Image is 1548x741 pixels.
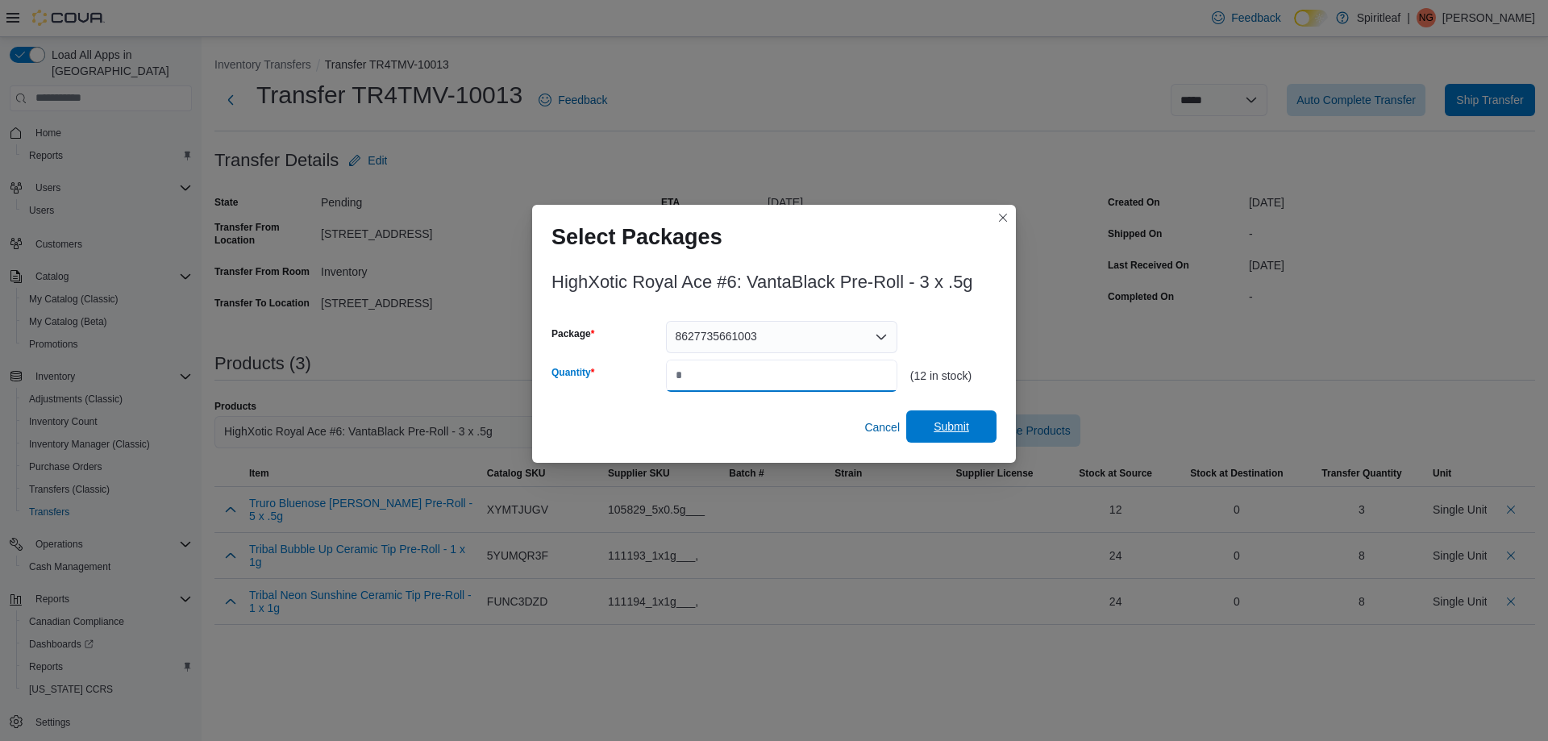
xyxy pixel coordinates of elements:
[676,327,757,346] span: 8627735661003
[551,327,594,340] label: Package
[875,331,888,343] button: Open list of options
[858,411,906,443] button: Cancel
[910,369,997,382] div: (12 in stock)
[864,419,900,435] span: Cancel
[551,224,722,250] h1: Select Packages
[906,410,997,443] button: Submit
[551,366,594,379] label: Quantity
[934,418,969,435] span: Submit
[993,208,1013,227] button: Closes this modal window
[551,273,973,292] h3: HighXotic Royal Ace #6: VantaBlack Pre-Roll - 3 x .5g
